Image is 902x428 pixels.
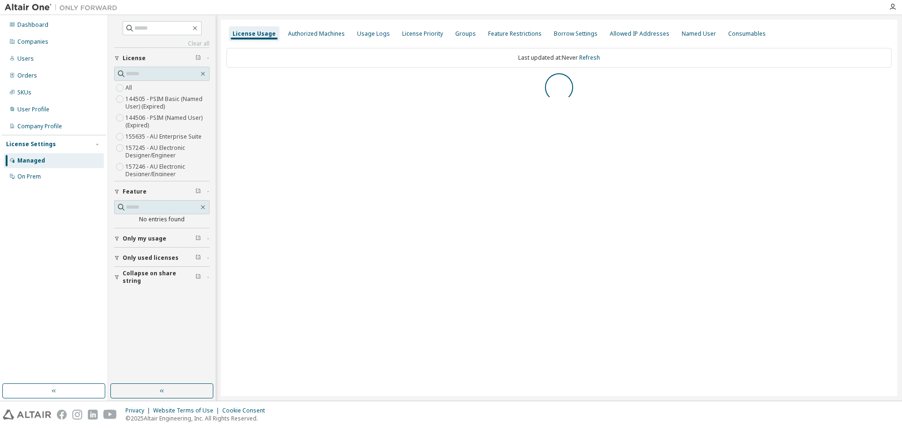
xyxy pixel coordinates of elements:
[17,89,31,96] div: SKUs
[728,30,766,38] div: Consumables
[125,142,210,161] label: 157245 - AU Electronic Designer/Engineer
[125,161,210,180] label: 157246 - AU Electronic Designer/Engineer
[103,410,117,420] img: youtube.svg
[125,414,271,422] p: © 2025 Altair Engineering, Inc. All Rights Reserved.
[17,38,48,46] div: Companies
[123,254,179,262] span: Only used licenses
[195,273,201,281] span: Clear filter
[455,30,476,38] div: Groups
[114,248,210,268] button: Only used licenses
[114,216,210,223] div: No entries found
[114,181,210,202] button: Feature
[554,30,598,38] div: Borrow Settings
[579,54,600,62] a: Refresh
[17,157,45,164] div: Managed
[72,410,82,420] img: instagram.svg
[125,93,210,112] label: 144505 - PSIM Basic (Named User) (Expired)
[114,40,210,47] a: Clear all
[153,407,222,414] div: Website Terms of Use
[114,267,210,288] button: Collapse on share string
[682,30,716,38] div: Named User
[125,131,203,142] label: 155635 - AU Enterprise Suite
[3,410,51,420] img: altair_logo.svg
[5,3,122,12] img: Altair One
[195,188,201,195] span: Clear filter
[195,254,201,262] span: Clear filter
[288,30,345,38] div: Authorized Machines
[233,30,276,38] div: License Usage
[17,72,37,79] div: Orders
[226,48,892,68] div: Last updated at: Never
[123,54,146,62] span: License
[17,123,62,130] div: Company Profile
[17,173,41,180] div: On Prem
[357,30,390,38] div: Usage Logs
[195,235,201,242] span: Clear filter
[17,21,48,29] div: Dashboard
[57,410,67,420] img: facebook.svg
[88,410,98,420] img: linkedin.svg
[125,112,210,131] label: 144506 - PSIM (Named User) (Expired)
[114,228,210,249] button: Only my usage
[488,30,542,38] div: Feature Restrictions
[114,48,210,69] button: License
[17,55,34,62] div: Users
[195,54,201,62] span: Clear filter
[125,82,134,93] label: All
[123,270,195,285] span: Collapse on share string
[6,140,56,148] div: License Settings
[123,235,166,242] span: Only my usage
[123,188,147,195] span: Feature
[125,407,153,414] div: Privacy
[17,106,49,113] div: User Profile
[222,407,271,414] div: Cookie Consent
[610,30,669,38] div: Allowed IP Addresses
[402,30,443,38] div: License Priority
